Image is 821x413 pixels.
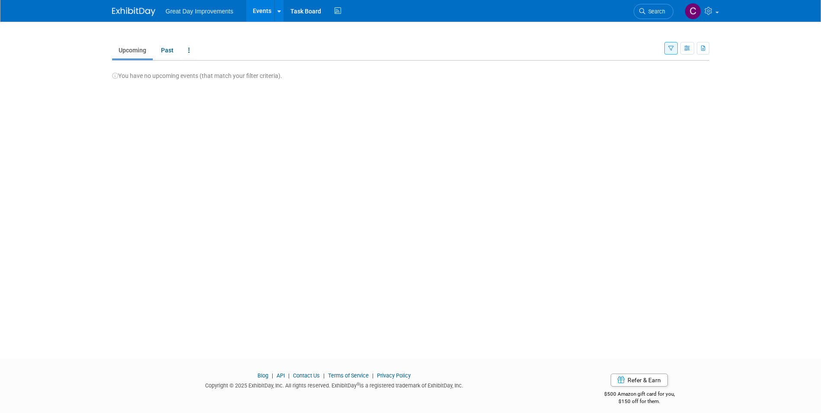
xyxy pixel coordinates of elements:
[321,372,327,379] span: |
[112,7,155,16] img: ExhibitDay
[357,382,360,387] sup: ®
[570,385,709,405] div: $500 Amazon gift card for you,
[645,8,665,15] span: Search
[377,372,411,379] a: Privacy Policy
[277,372,285,379] a: API
[286,372,292,379] span: |
[112,380,557,390] div: Copyright © 2025 ExhibitDay, Inc. All rights reserved. ExhibitDay is a registered trademark of Ex...
[258,372,268,379] a: Blog
[112,72,282,79] span: You have no upcoming events (that match your filter criteria).
[370,372,376,379] span: |
[611,374,668,387] a: Refer & Earn
[293,372,320,379] a: Contact Us
[328,372,369,379] a: Terms of Service
[155,42,180,58] a: Past
[270,372,275,379] span: |
[685,3,701,19] img: Chris Winston
[166,8,233,15] span: Great Day Improvements
[634,4,673,19] a: Search
[112,42,153,58] a: Upcoming
[570,398,709,405] div: $150 off for them.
